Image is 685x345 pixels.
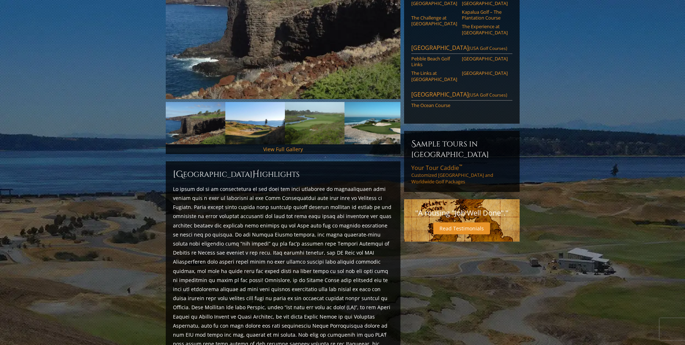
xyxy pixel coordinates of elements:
[462,9,508,21] a: Kapalua Golf – The Plantation Course
[411,44,512,54] a: [GEOGRAPHIC_DATA](USA Golf Courses)
[411,206,512,220] p: "A rousing "Job Well Done"."
[411,102,457,108] a: The Ocean Course
[462,0,508,6] a: [GEOGRAPHIC_DATA]
[462,24,508,35] a: The Experience at [GEOGRAPHIC_DATA]
[411,0,457,6] a: [GEOGRAPHIC_DATA]
[411,70,457,82] a: The Links at [GEOGRAPHIC_DATA]
[252,169,260,180] span: H
[411,164,462,172] span: Your Tour Caddie
[411,15,457,27] a: The Challenge at [GEOGRAPHIC_DATA]
[173,169,393,180] h2: [GEOGRAPHIC_DATA] ighlights
[263,146,303,153] a: View Full Gallery
[462,70,508,76] a: [GEOGRAPHIC_DATA]
[462,56,508,61] a: [GEOGRAPHIC_DATA]
[411,164,512,185] a: Your Tour Caddie™Customized [GEOGRAPHIC_DATA] and Worldwide Golf Packages
[411,90,512,101] a: [GEOGRAPHIC_DATA](USA Golf Courses)
[459,163,462,169] sup: ™
[411,56,457,68] a: Pebble Beach Golf Links
[411,138,512,159] h6: Sample Tours in [GEOGRAPHIC_DATA]
[469,45,507,51] span: (USA Golf Courses)
[433,222,490,234] a: Read Testimonials
[469,92,507,98] span: (USA Golf Courses)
